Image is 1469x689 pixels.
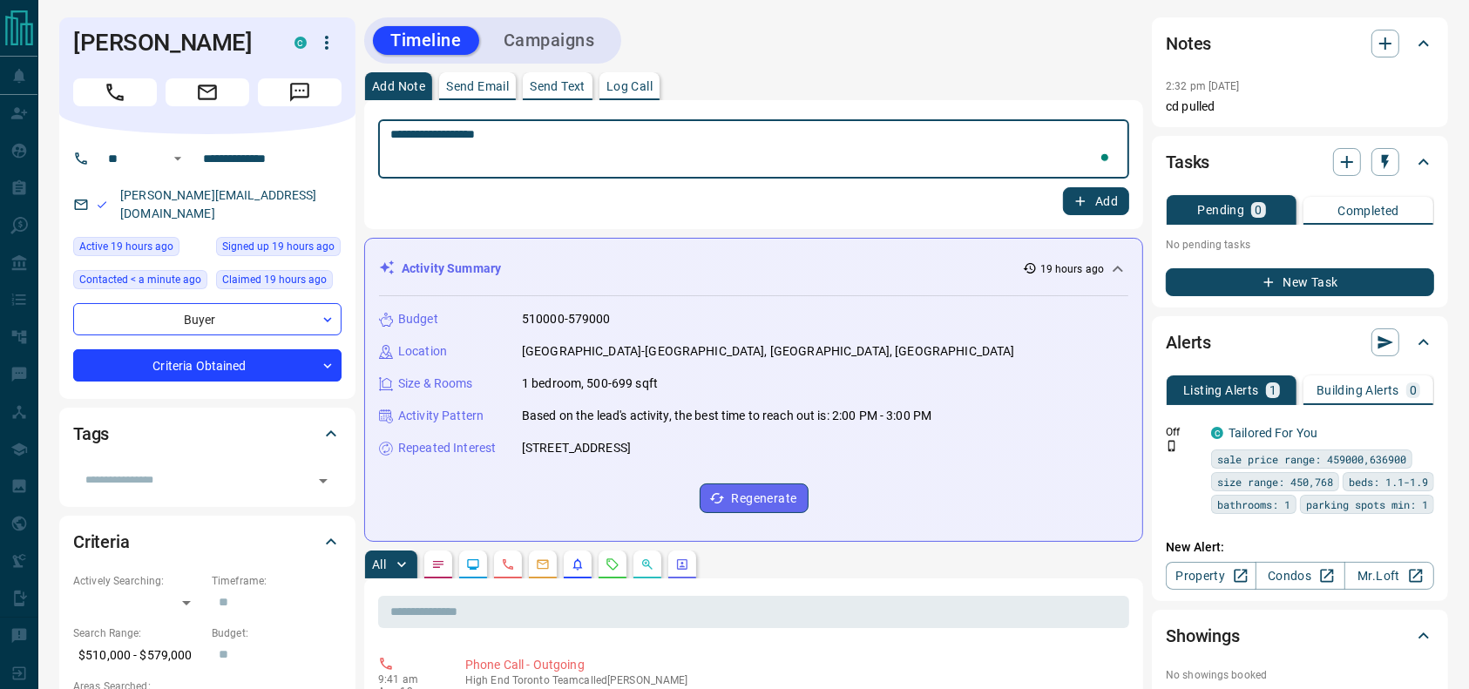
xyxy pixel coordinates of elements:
[73,641,203,670] p: $510,000 - $579,000
[372,558,386,571] p: All
[96,199,108,211] svg: Email Valid
[530,80,586,92] p: Send Text
[311,469,335,493] button: Open
[1166,328,1211,356] h2: Alerts
[1166,98,1434,116] p: cd pulled
[398,439,496,457] p: Repeated Interest
[73,625,203,641] p: Search Range:
[398,407,484,425] p: Activity Pattern
[536,557,550,571] svg: Emails
[1255,204,1262,216] p: 0
[1410,384,1417,396] p: 0
[1166,562,1256,590] a: Property
[1217,473,1333,490] span: size range: 450,768
[378,673,439,686] p: 9:41 am
[522,439,631,457] p: [STREET_ADDRESS]
[1217,450,1406,468] span: sale price range: 459000,636900
[1166,667,1434,683] p: No showings booked
[1256,562,1345,590] a: Condos
[166,78,249,106] span: Email
[79,238,173,255] span: Active 19 hours ago
[1306,496,1428,513] span: parking spots min: 1
[222,238,335,255] span: Signed up 19 hours ago
[446,80,509,92] p: Send Email
[522,342,1015,361] p: [GEOGRAPHIC_DATA]-[GEOGRAPHIC_DATA], [GEOGRAPHIC_DATA], [GEOGRAPHIC_DATA]
[390,127,1117,172] textarea: To enrich screen reader interactions, please activate Accessibility in Grammarly extension settings
[1166,268,1434,296] button: New Task
[1166,321,1434,363] div: Alerts
[1344,562,1434,590] a: Mr.Loft
[1063,187,1129,215] button: Add
[1317,384,1399,396] p: Building Alerts
[398,342,447,361] p: Location
[73,413,342,455] div: Tags
[606,80,653,92] p: Log Call
[73,349,342,382] div: Criteria Obtained
[216,237,342,261] div: Mon Aug 11 2025
[73,78,157,106] span: Call
[465,656,1122,674] p: Phone Call - Outgoing
[1166,622,1240,650] h2: Showings
[466,557,480,571] svg: Lead Browsing Activity
[1166,615,1434,657] div: Showings
[398,375,473,393] p: Size & Rooms
[1166,148,1209,176] h2: Tasks
[258,78,342,106] span: Message
[73,270,207,294] div: Tue Aug 12 2025
[379,253,1128,285] div: Activity Summary19 hours ago
[167,148,188,169] button: Open
[73,528,130,556] h2: Criteria
[79,271,201,288] span: Contacted < a minute ago
[486,26,613,55] button: Campaigns
[212,573,342,589] p: Timeframe:
[73,303,342,335] div: Buyer
[372,80,425,92] p: Add Note
[402,260,501,278] p: Activity Summary
[465,674,1122,686] p: High End Toronto Team called [PERSON_NAME]
[73,420,109,448] h2: Tags
[1166,232,1434,258] p: No pending tasks
[120,188,317,220] a: [PERSON_NAME][EMAIL_ADDRESS][DOMAIN_NAME]
[1229,426,1317,440] a: Tailored For You
[675,557,689,571] svg: Agent Actions
[606,557,619,571] svg: Requests
[373,26,479,55] button: Timeline
[640,557,654,571] svg: Opportunities
[398,310,438,328] p: Budget
[1166,30,1211,57] h2: Notes
[1217,496,1290,513] span: bathrooms: 1
[1349,473,1428,490] span: beds: 1.1-1.9
[73,573,203,589] p: Actively Searching:
[431,557,445,571] svg: Notes
[294,37,307,49] div: condos.ca
[1166,141,1434,183] div: Tasks
[73,237,207,261] div: Mon Aug 11 2025
[73,521,342,563] div: Criteria
[1269,384,1276,396] p: 1
[1166,80,1240,92] p: 2:32 pm [DATE]
[522,407,931,425] p: Based on the lead's activity, the best time to reach out is: 2:00 PM - 3:00 PM
[1183,384,1259,396] p: Listing Alerts
[700,483,809,513] button: Regenerate
[1166,440,1178,452] svg: Push Notification Only
[1166,538,1434,557] p: New Alert:
[1166,23,1434,64] div: Notes
[501,557,515,571] svg: Calls
[571,557,585,571] svg: Listing Alerts
[73,29,268,57] h1: [PERSON_NAME]
[522,310,611,328] p: 510000-579000
[1211,427,1223,439] div: condos.ca
[222,271,327,288] span: Claimed 19 hours ago
[1198,204,1245,216] p: Pending
[1040,261,1104,277] p: 19 hours ago
[216,270,342,294] div: Mon Aug 11 2025
[1337,205,1399,217] p: Completed
[1166,424,1201,440] p: Off
[522,375,658,393] p: 1 bedroom, 500-699 sqft
[212,625,342,641] p: Budget:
